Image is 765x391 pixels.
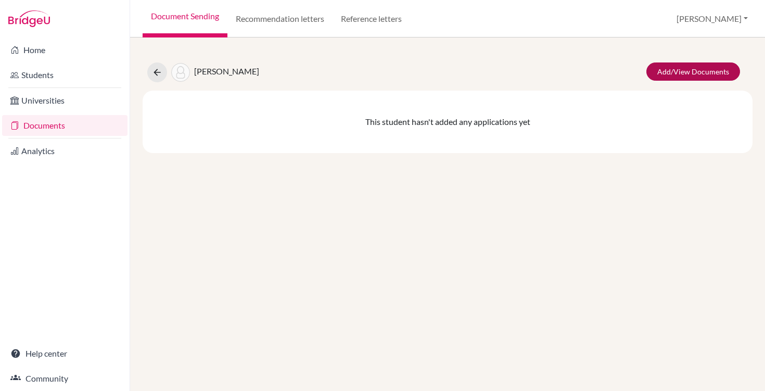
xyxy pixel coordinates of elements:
a: Add/View Documents [646,62,740,81]
a: Documents [2,115,127,136]
span: [PERSON_NAME] [194,66,259,76]
a: Community [2,368,127,389]
a: Students [2,65,127,85]
div: This student hasn't added any applications yet [143,91,753,153]
a: Analytics [2,141,127,161]
img: Bridge-U [8,10,50,27]
button: [PERSON_NAME] [672,9,753,29]
a: Help center [2,343,127,364]
a: Universities [2,90,127,111]
a: Home [2,40,127,60]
